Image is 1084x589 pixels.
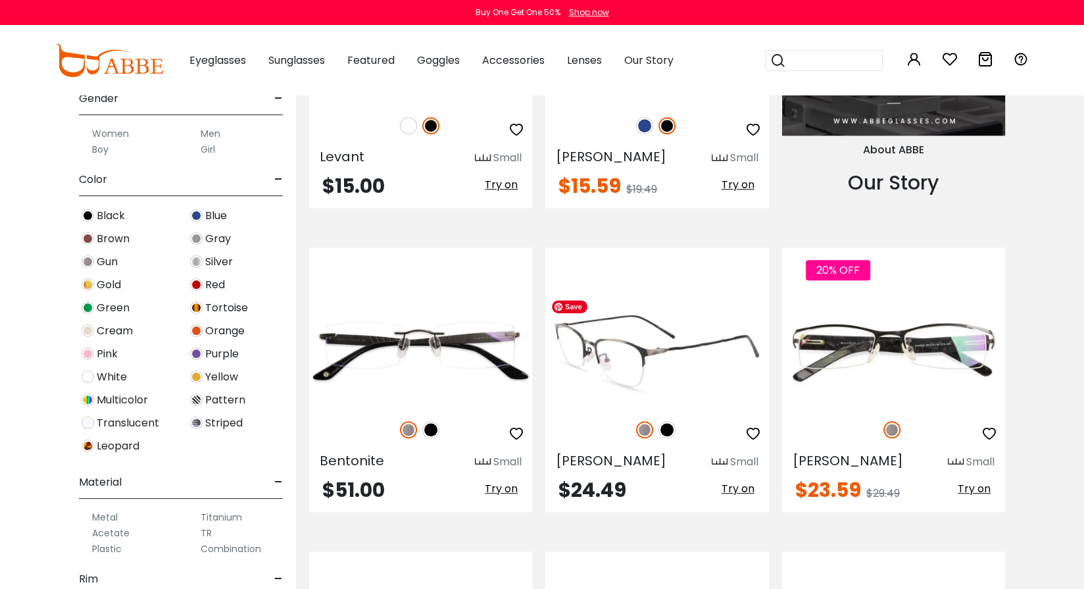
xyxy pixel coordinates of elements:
[97,254,118,270] span: Gun
[485,177,518,192] span: Try on
[730,454,758,470] div: Small
[793,451,903,470] span: [PERSON_NAME]
[883,421,900,438] img: Gun
[82,417,94,429] img: Translucent
[658,117,676,134] img: Black
[82,394,94,406] img: Multicolor
[97,438,139,454] span: Leopard
[92,525,130,541] label: Acetate
[97,323,133,339] span: Cream
[556,451,666,470] span: [PERSON_NAME]
[92,509,118,525] label: Metal
[636,421,653,438] img: Gun
[82,371,94,383] img: White
[97,346,118,362] span: Pink
[417,53,460,68] span: Goggles
[97,415,159,431] span: Translucent
[92,541,122,557] label: Plastic
[954,480,995,498] button: Try on
[190,347,203,360] img: Purple
[190,278,203,291] img: Red
[475,457,491,467] img: size ruler
[97,208,125,224] span: Black
[205,300,248,316] span: Tortoise
[201,141,215,157] label: Girl
[782,295,1005,407] img: Gun Flynn - Metal ,Adjust Nose Pads
[636,117,653,134] img: Blue
[966,454,995,470] div: Small
[205,323,245,339] span: Orange
[722,481,754,496] span: Try on
[189,53,246,68] span: Eyeglasses
[82,255,94,268] img: Gun
[190,371,203,383] img: Yellow
[322,476,385,504] span: $51.00
[481,176,522,193] button: Try on
[958,481,991,496] span: Try on
[97,300,130,316] span: Green
[190,209,203,222] img: Blue
[422,421,439,438] img: Black
[476,7,560,18] div: Buy One Get One 50%
[55,44,163,77] img: abbeglasses.com
[567,53,602,68] span: Lenses
[79,83,118,115] span: Gender
[347,53,395,68] span: Featured
[400,421,417,438] img: Gun
[320,451,384,470] span: Bentonite
[558,476,626,504] span: $24.49
[92,126,129,141] label: Women
[190,255,203,268] img: Silver
[205,231,231,247] span: Gray
[712,153,727,163] img: size ruler
[712,457,727,467] img: size ruler
[482,53,545,68] span: Accessories
[205,208,227,224] span: Blue
[190,301,203,314] img: Tortoise
[190,417,203,429] img: Striped
[422,117,439,134] img: Black
[545,295,768,407] img: Black Lassiter - Metal ,Adjust Nose Pads
[205,346,239,362] span: Purple
[205,369,238,385] span: Yellow
[205,277,225,293] span: Red
[274,467,283,498] span: -
[79,164,107,195] span: Color
[92,141,109,157] label: Boy
[309,295,532,407] img: Gun Bentonite - Titanium ,Adjust Nose Pads
[562,7,609,18] a: Shop now
[320,147,364,166] span: Levant
[205,415,243,431] span: Striped
[79,467,122,498] span: Material
[82,278,94,291] img: Gold
[205,392,245,408] span: Pattern
[82,324,94,337] img: Cream
[82,232,94,245] img: Brown
[493,150,522,166] div: Small
[82,209,94,222] img: Black
[948,457,964,467] img: size ruler
[481,480,522,498] button: Try on
[782,168,1005,197] div: Our Story
[97,277,121,293] span: Gold
[322,172,385,200] span: $15.00
[201,541,261,557] label: Combination
[201,126,220,141] label: Men
[624,53,674,68] span: Our Story
[718,480,758,498] button: Try on
[806,260,870,280] span: 20% OFF
[722,177,754,192] span: Try on
[268,53,325,68] span: Sunglasses
[556,147,666,166] span: [PERSON_NAME]
[795,476,861,504] span: $23.59
[190,394,203,406] img: Pattern
[190,324,203,337] img: Orange
[782,142,1005,158] div: About ABBE
[274,164,283,195] span: -
[626,182,657,197] span: $19.49
[718,176,758,193] button: Try on
[82,301,94,314] img: Green
[190,232,203,245] img: Gray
